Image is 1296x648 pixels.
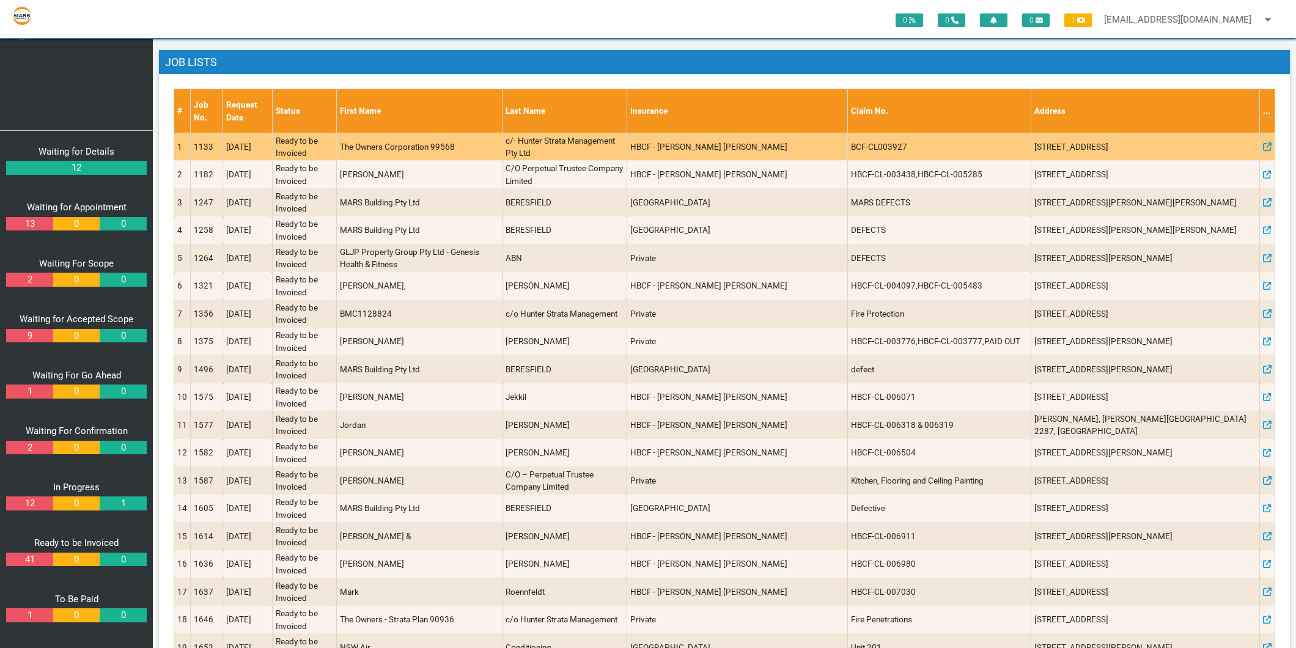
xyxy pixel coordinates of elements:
[627,383,847,411] td: HBCF - [PERSON_NAME] [PERSON_NAME]
[272,495,336,523] td: Ready to be Invoiced
[191,606,223,634] td: 1646
[272,133,336,161] td: Ready to be Invoiced
[627,355,847,383] td: [GEOGRAPHIC_DATA]
[627,495,847,523] td: [GEOGRAPHIC_DATA]
[191,411,223,439] td: 1577
[503,411,627,439] td: [PERSON_NAME]
[223,606,272,634] td: [DATE]
[503,495,627,523] td: BERESFIELD
[503,550,627,578] td: [PERSON_NAME]
[55,594,98,605] a: To Be Paid
[847,272,1031,300] td: HBCF-CL-004097,HBCF-CL-005483
[174,439,191,467] td: 12
[53,482,100,493] a: In Progress
[174,495,191,523] td: 14
[174,216,191,245] td: 4
[191,495,223,523] td: 1605
[847,89,1031,133] th: Claim No.
[223,89,272,133] th: Request Date
[503,133,627,161] td: c/- Hunter Strata Management Pty Ltd
[174,411,191,439] td: 11
[627,550,847,578] td: HBCF - [PERSON_NAME] [PERSON_NAME]
[223,244,272,272] td: [DATE]
[27,202,127,213] a: Waiting for Appointment
[336,606,503,634] td: The Owners - Strata Plan 90936
[191,550,223,578] td: 1636
[223,466,272,495] td: [DATE]
[191,578,223,606] td: 1637
[100,553,146,567] a: 0
[336,522,503,550] td: [PERSON_NAME] &
[1031,439,1260,467] td: [STREET_ADDRESS][PERSON_NAME]
[1031,606,1260,634] td: [STREET_ADDRESS]
[223,328,272,356] td: [DATE]
[896,13,923,27] span: 0
[223,495,272,523] td: [DATE]
[191,355,223,383] td: 1496
[336,133,503,161] td: The Owners Corporation 99568
[36,31,72,40] span: MANAGE
[53,273,100,287] a: 0
[12,6,32,26] img: s3file
[100,329,146,343] a: 0
[1031,244,1260,272] td: [STREET_ADDRESS][PERSON_NAME]
[627,328,847,356] td: Private
[503,522,627,550] td: [PERSON_NAME]
[272,522,336,550] td: Ready to be Invoiced
[53,608,100,622] a: 0
[100,217,146,231] a: 0
[336,272,503,300] td: [PERSON_NAME],
[1031,550,1260,578] td: [STREET_ADDRESS]
[191,328,223,356] td: 1375
[6,441,53,455] a: 2
[1031,300,1260,328] td: [STREET_ADDRESS]
[272,216,336,245] td: Ready to be Invoiced
[6,553,53,567] a: 41
[223,188,272,216] td: [DATE]
[627,244,847,272] td: Private
[223,355,272,383] td: [DATE]
[627,216,847,245] td: [GEOGRAPHIC_DATA]
[272,355,336,383] td: Ready to be Invoiced
[100,385,146,399] a: 0
[627,89,847,133] th: Insurance
[503,161,627,189] td: C/O Perpetual Trustee Company Limited
[336,244,503,272] td: GLJP Property Group Pty Ltd - Genesis Health & Fitness
[223,383,272,411] td: [DATE]
[1031,272,1260,300] td: [STREET_ADDRESS]
[336,161,503,189] td: [PERSON_NAME]
[174,188,191,216] td: 3
[847,495,1031,523] td: Defective
[1031,216,1260,245] td: [STREET_ADDRESS][PERSON_NAME][PERSON_NAME]
[174,328,191,356] td: 8
[503,383,627,411] td: Jekkil
[1260,89,1275,133] th: ...
[32,370,121,381] a: Waiting For Go Ahead
[174,578,191,606] td: 17
[272,606,336,634] td: Ready to be Invoiced
[53,217,100,231] a: 0
[272,439,336,467] td: Ready to be Invoiced
[223,411,272,439] td: [DATE]
[336,466,503,495] td: [PERSON_NAME]
[272,89,336,133] th: Status
[627,439,847,467] td: HBCF - [PERSON_NAME] [PERSON_NAME]
[272,161,336,189] td: Ready to be Invoiced
[191,89,223,133] th: Job No.
[6,273,53,287] a: 2
[6,217,53,231] a: 13
[336,355,503,383] td: MARS Building Pty Ltd
[191,244,223,272] td: 1264
[503,272,627,300] td: [PERSON_NAME]
[174,355,191,383] td: 9
[174,383,191,411] td: 10
[272,411,336,439] td: Ready to be Invoiced
[847,188,1031,216] td: MARS DEFECTS
[191,439,223,467] td: 1582
[191,272,223,300] td: 1321
[1031,522,1260,550] td: [STREET_ADDRESS][PERSON_NAME]
[174,606,191,634] td: 18
[847,355,1031,383] td: defect
[336,439,503,467] td: [PERSON_NAME]
[39,146,114,157] a: Waiting for Details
